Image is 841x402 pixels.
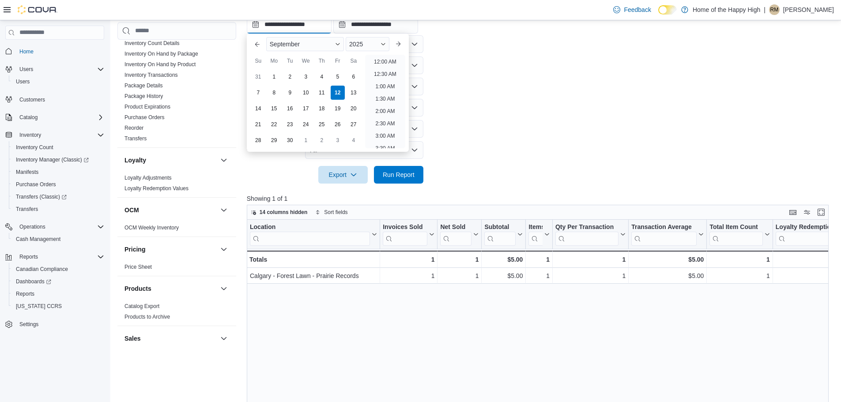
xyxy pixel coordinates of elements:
[631,271,704,281] div: $5.00
[16,112,104,123] span: Catalog
[631,223,697,245] div: Transaction Average
[124,114,165,120] a: Purchase Orders
[16,46,37,57] a: Home
[117,173,236,197] div: Loyalty
[555,254,626,265] div: 1
[124,174,172,181] span: Loyalty Adjustments
[219,244,229,255] button: Pricing
[12,276,104,287] span: Dashboards
[528,223,543,231] div: Items Per Transaction
[16,266,68,273] span: Canadian Compliance
[411,62,418,69] button: Open list of options
[315,86,329,100] div: day-11
[299,70,313,84] div: day-3
[347,133,361,147] div: day-4
[372,81,398,92] li: 1:00 AM
[16,206,38,213] span: Transfers
[251,117,265,131] div: day-21
[331,117,345,131] div: day-26
[315,101,329,116] div: day-18
[16,222,49,232] button: Operations
[251,101,265,116] div: day-14
[411,41,418,48] button: Open list of options
[124,83,163,89] a: Package Details
[411,83,418,90] button: Open list of options
[19,48,34,55] span: Home
[16,236,60,243] span: Cash Management
[124,135,147,142] a: Transfers
[16,319,42,330] a: Settings
[12,276,55,287] a: Dashboards
[250,271,377,281] div: Calgary - Forest Lawn - Prairie Records
[250,69,362,148] div: September, 2025
[16,130,45,140] button: Inventory
[709,223,762,245] div: Total Item Count
[16,252,104,262] span: Reports
[16,94,104,105] span: Customers
[250,223,370,245] div: Location
[250,223,370,231] div: Location
[124,303,159,310] span: Catalog Export
[12,154,92,165] a: Inventory Manager (Classic)
[124,314,170,320] a: Products to Archive
[2,251,108,263] button: Reports
[770,4,779,15] span: RM
[124,245,217,254] button: Pricing
[484,271,523,281] div: $5.00
[124,61,196,68] a: Inventory On Hand by Product
[12,192,70,202] a: Transfers (Classic)
[16,144,53,151] span: Inventory Count
[267,86,281,100] div: day-8
[124,93,163,99] a: Package History
[124,40,180,46] a: Inventory Count Details
[346,37,389,51] div: Button. Open the year selector. 2025 is currently selected.
[283,54,297,68] div: Tu
[12,142,57,153] a: Inventory Count
[260,209,308,216] span: 14 columns hidden
[333,16,418,34] input: Press the down key to open a popover containing a calendar.
[124,334,141,343] h3: Sales
[219,333,229,344] button: Sales
[709,223,769,245] button: Total Item Count
[124,224,179,231] span: OCM Weekly Inventory
[769,4,780,15] div: Rebecca MacNeill
[484,223,516,245] div: Subtotal
[631,223,704,245] button: Transaction Average
[9,263,108,275] button: Canadian Compliance
[12,167,104,177] span: Manifests
[374,166,423,184] button: Run Report
[12,301,104,312] span: Washington CCRS
[16,303,62,310] span: [US_STATE] CCRS
[783,4,834,15] p: [PERSON_NAME]
[12,204,41,214] a: Transfers
[370,69,400,79] li: 12:30 AM
[267,70,281,84] div: day-1
[9,154,108,166] a: Inventory Manager (Classic)
[2,93,108,106] button: Customers
[124,124,143,131] span: Reorder
[347,54,361,68] div: Sa
[117,17,236,147] div: Inventory
[124,313,170,320] span: Products to Archive
[299,133,313,147] div: day-1
[9,141,108,154] button: Inventory Count
[267,54,281,68] div: Mo
[124,156,146,165] h3: Loyalty
[9,203,108,215] button: Transfers
[349,41,363,48] span: 2025
[315,117,329,131] div: day-25
[219,155,229,165] button: Loyalty
[440,254,479,265] div: 1
[12,192,104,202] span: Transfers (Classic)
[117,222,236,237] div: OCM
[299,86,313,100] div: day-10
[764,4,766,15] p: |
[19,96,45,103] span: Customers
[124,263,152,271] span: Price Sheet
[16,193,67,200] span: Transfers (Classic)
[484,223,516,231] div: Subtotal
[802,207,812,218] button: Display options
[16,112,41,123] button: Catalog
[391,37,405,51] button: Next month
[124,185,189,192] span: Loyalty Redemption Values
